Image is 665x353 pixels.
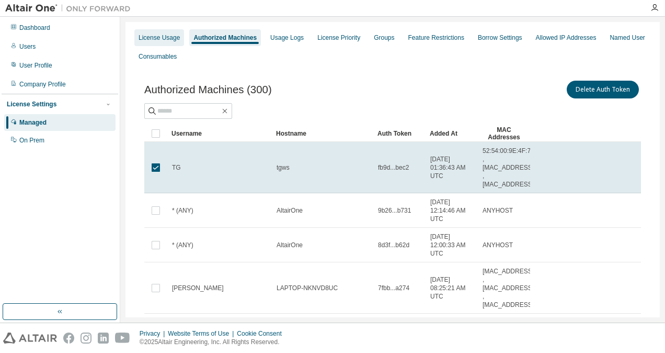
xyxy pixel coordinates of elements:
span: [MAC_ADDRESS] , [MAC_ADDRESS] , [MAC_ADDRESS] [483,267,534,309]
span: AltairOne [277,241,303,249]
div: Username [171,125,268,142]
span: [DATE] 01:36:43 AM UTC [430,155,473,180]
div: License Usage [139,34,180,42]
div: License Settings [7,100,56,108]
div: Groups [374,34,394,42]
div: Cookie Consent [237,329,288,338]
div: Named User [610,34,645,42]
div: Hostname [276,125,369,142]
span: 9b26...b731 [378,206,411,215]
p: © 2025 Altair Engineering, Inc. All Rights Reserved. [140,338,288,347]
span: [DATE] 08:25:21 AM UTC [430,275,473,301]
div: Usage Logs [270,34,304,42]
span: TG [172,163,181,172]
span: ANYHOST [483,206,513,215]
button: Delete Auth Token [567,81,639,98]
span: * (ANY) [172,241,193,249]
img: facebook.svg [63,333,74,344]
div: Feature Restrictions [408,34,464,42]
img: Altair One [5,3,136,14]
div: Dashboard [19,24,50,32]
div: Managed [19,118,47,127]
span: 8d3f...b62d [378,241,409,249]
div: Borrow Settings [478,34,522,42]
span: [DATE] 12:00:33 AM UTC [430,233,473,258]
img: youtube.svg [115,333,130,344]
span: tgws [277,163,290,172]
div: Allowed IP Addresses [536,34,597,42]
div: Authorized Machines [193,34,257,42]
span: 7fbb...a274 [378,284,409,292]
div: Added At [430,125,474,142]
div: Website Terms of Use [168,329,237,338]
span: LAPTOP-NKNVD8UC [277,284,338,292]
div: Consumables [139,52,177,61]
div: Privacy [140,329,168,338]
div: Auth Token [377,125,421,142]
span: [PERSON_NAME] [172,284,224,292]
div: Company Profile [19,80,66,89]
span: 52:54:00:9E:4F:76 , [MAC_ADDRESS] , [MAC_ADDRESS] [483,147,534,189]
span: ANYHOST [483,241,513,249]
div: Users [19,42,36,51]
div: On Prem [19,136,44,145]
span: AltairOne [277,206,303,215]
img: instagram.svg [81,333,91,344]
span: [DATE] 12:14:46 AM UTC [430,198,473,223]
span: fb9d...bec2 [378,163,409,172]
div: MAC Addresses [482,125,526,142]
img: altair_logo.svg [3,333,57,344]
div: User Profile [19,61,52,70]
span: Authorized Machines (300) [144,84,272,96]
div: License Priority [317,34,360,42]
span: * (ANY) [172,206,193,215]
img: linkedin.svg [98,333,109,344]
